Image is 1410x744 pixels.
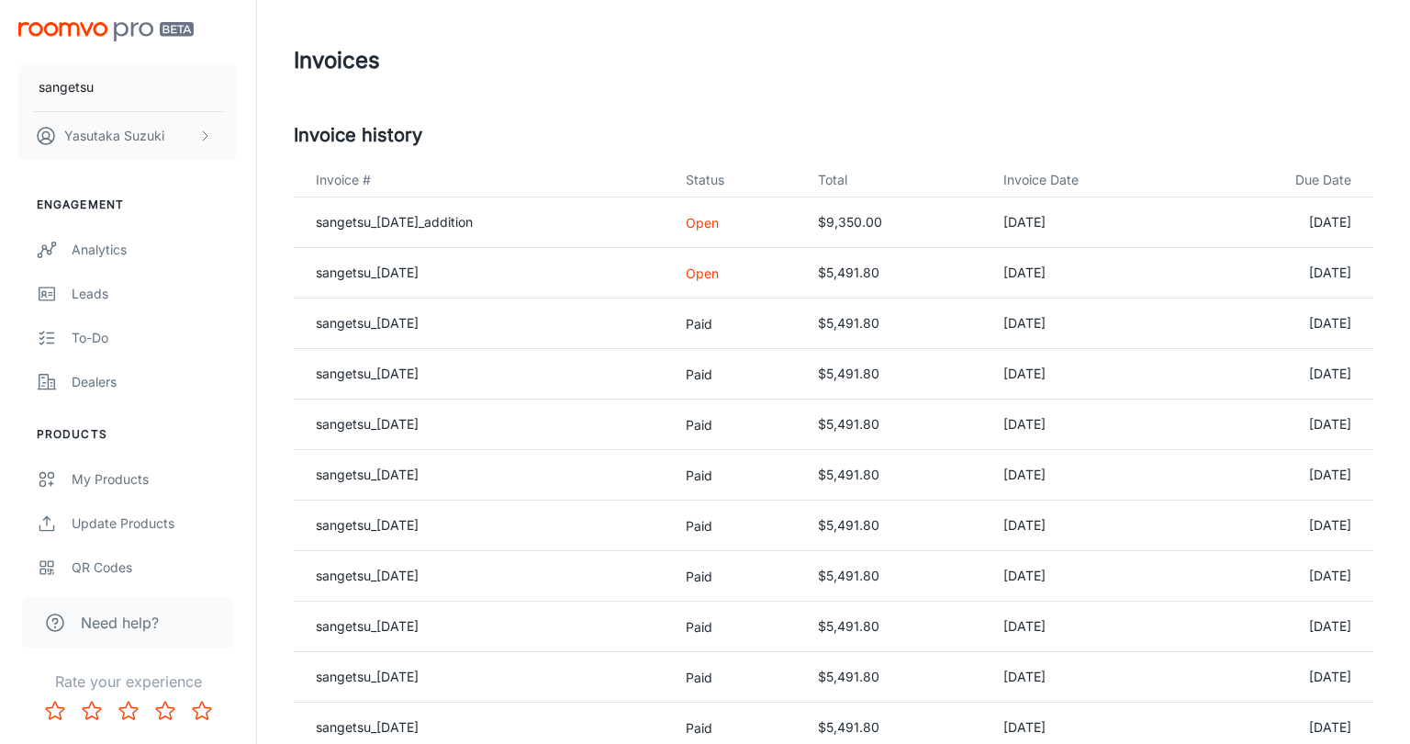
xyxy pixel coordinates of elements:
td: [DATE] [1192,299,1373,349]
td: [DATE] [1192,349,1373,400]
td: $5,491.80 [803,450,989,501]
td: [DATE] [1192,450,1373,501]
a: sangetsu_[DATE] [316,669,419,684]
td: [DATE] [1192,501,1373,551]
td: [DATE] [989,602,1192,652]
p: Paid [686,365,789,384]
td: $5,491.80 [803,501,989,551]
a: sangetsu_[DATE]_addition [316,214,473,230]
td: $5,491.80 [803,349,989,400]
span: Need help? [81,612,159,634]
button: Rate 3 star [110,693,147,729]
p: sangetsu [39,77,94,97]
p: Paid [686,466,789,485]
a: sangetsu_[DATE] [316,568,419,583]
td: $5,491.80 [803,602,989,652]
div: Dealers [72,372,238,392]
th: Due Date [1192,163,1373,197]
a: sangetsu_[DATE] [316,265,419,280]
div: My Products [72,469,238,490]
a: sangetsu_[DATE] [316,366,419,381]
p: Open [686,213,789,232]
td: [DATE] [1192,652,1373,703]
td: [DATE] [989,551,1192,602]
p: Yasutaka Suzuki [64,126,164,146]
button: Rate 1 star [37,693,73,729]
p: Open [686,264,789,283]
img: Roomvo PRO Beta [18,22,194,41]
td: [DATE] [1192,551,1373,602]
a: sangetsu_[DATE] [316,618,419,634]
td: [DATE] [989,652,1192,703]
td: [DATE] [989,400,1192,450]
a: sangetsu_[DATE] [316,467,419,482]
p: Paid [686,617,789,637]
button: sangetsu [18,63,238,111]
td: [DATE] [989,248,1192,299]
td: [DATE] [989,349,1192,400]
p: Paid [686,718,789,738]
td: [DATE] [1192,400,1373,450]
a: sangetsu_[DATE] [316,719,419,735]
td: $5,491.80 [803,652,989,703]
p: Paid [686,567,789,586]
a: sangetsu_[DATE] [316,517,419,533]
a: sangetsu_[DATE] [316,315,419,331]
h1: Invoices [294,44,380,77]
td: $5,491.80 [803,551,989,602]
p: Paid [686,314,789,333]
p: Paid [686,415,789,434]
td: [DATE] [989,299,1192,349]
div: Leads [72,284,238,304]
button: Rate 2 star [73,693,110,729]
p: Paid [686,516,789,535]
td: $5,491.80 [803,400,989,450]
div: QR Codes [72,558,238,578]
p: Rate your experience [15,671,241,693]
td: $5,491.80 [803,299,989,349]
button: Rate 4 star [147,693,184,729]
td: $9,350.00 [803,197,989,248]
td: $5,491.80 [803,248,989,299]
td: [DATE] [1192,197,1373,248]
button: Rate 5 star [184,693,220,729]
td: [DATE] [1192,248,1373,299]
div: Analytics [72,240,238,260]
td: [DATE] [989,197,1192,248]
div: Update Products [72,513,238,534]
td: [DATE] [1192,602,1373,652]
td: [DATE] [989,450,1192,501]
div: To-do [72,328,238,348]
th: Invoice Date [989,163,1192,197]
th: Status [671,163,803,197]
th: Invoice # [294,163,671,197]
p: Paid [686,668,789,687]
td: [DATE] [989,501,1192,551]
a: sangetsu_[DATE] [316,416,419,432]
button: Yasutaka Suzuki [18,112,238,160]
h5: Invoice history [294,121,1373,149]
th: Total [803,163,989,197]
